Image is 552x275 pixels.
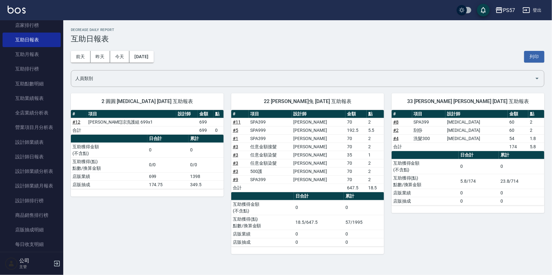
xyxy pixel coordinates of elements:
[3,18,61,33] a: 店家排行榜
[345,167,367,175] td: 70
[367,184,384,192] td: 18.5
[249,167,292,175] td: 500護
[71,34,544,43] h3: 互助日報表
[110,51,130,63] button: 今天
[367,134,384,143] td: 2
[392,151,544,205] table: a dense table
[528,134,544,143] td: 1.8
[189,180,224,189] td: 349.5
[499,151,544,159] th: 累計
[367,110,384,118] th: 點
[87,118,176,126] td: [PERSON_NAME]涼洗護組 699x1
[345,143,367,151] td: 70
[3,193,61,208] a: 設計師排行榜
[445,110,508,118] th: 設計師
[345,126,367,134] td: 192.5
[393,128,399,133] a: #2
[3,33,61,47] a: 互助日報表
[528,126,544,134] td: 2
[367,159,384,167] td: 2
[147,157,189,172] td: 0/0
[71,180,147,189] td: 店販抽成
[3,91,61,106] a: 互助業績報表
[189,135,224,143] th: 累計
[392,143,412,151] td: 合計
[344,192,384,200] th: 累計
[249,175,292,184] td: SPA399
[508,143,528,151] td: 174
[508,126,528,134] td: 60
[231,238,294,246] td: 店販抽成
[3,62,61,76] a: 互助排行榜
[508,118,528,126] td: 60
[345,175,367,184] td: 70
[71,28,544,32] h2: Decrease Daily Report
[459,159,499,174] td: 0
[367,175,384,184] td: 2
[292,151,346,159] td: [PERSON_NAME]
[345,134,367,143] td: 70
[528,143,544,151] td: 5.8
[445,134,508,143] td: [MEDICAL_DATA]
[445,126,508,134] td: [MEDICAL_DATA]
[493,4,518,17] button: PS57
[147,135,189,143] th: 日合計
[345,110,367,118] th: 金額
[176,110,198,118] th: 設計師
[71,110,224,135] table: a dense table
[3,164,61,179] a: 設計師業績分析表
[459,197,499,205] td: 0
[87,110,176,118] th: 項目
[214,126,224,134] td: 0
[399,98,537,105] span: 33 [PERSON_NAME] [PERSON_NAME] [DATE] 互助報表
[292,159,346,167] td: [PERSON_NAME]
[233,161,238,166] a: #3
[249,151,292,159] td: 任意金額染髮
[294,200,344,215] td: 0
[249,118,292,126] td: SPA399
[233,169,238,174] a: #3
[3,47,61,62] a: 互助月報表
[392,197,459,205] td: 店販抽成
[344,200,384,215] td: 0
[3,179,61,193] a: 設計師業績月報表
[19,258,52,264] h5: 公司
[233,144,238,149] a: #3
[3,252,61,266] a: 收支分類明細表
[345,184,367,192] td: 647.5
[294,192,344,200] th: 日合計
[345,159,367,167] td: 70
[508,134,528,143] td: 54
[3,120,61,135] a: 營業項目月分析表
[344,230,384,238] td: 0
[231,184,249,192] td: 合計
[71,110,87,118] th: #
[71,51,90,63] button: 前天
[233,136,238,141] a: #1
[198,110,214,118] th: 金額
[3,135,61,150] a: 設計師業績表
[189,157,224,172] td: 0/0
[249,110,292,118] th: 項目
[345,151,367,159] td: 35
[412,134,446,143] td: 洗髮300
[367,126,384,134] td: 5.5
[499,174,544,189] td: 23.8/714
[90,51,110,63] button: 昨天
[292,126,346,134] td: [PERSON_NAME]
[3,150,61,164] a: 設計師日報表
[231,215,294,230] td: 互助獲得(點) 點數/換算金額
[3,76,61,91] a: 互助點數明細
[292,175,346,184] td: [PERSON_NAME]
[499,197,544,205] td: 0
[345,118,367,126] td: 70
[233,119,241,125] a: #11
[292,143,346,151] td: [PERSON_NAME]
[147,143,189,157] td: 0
[129,51,153,63] button: [DATE]
[392,189,459,197] td: 店販業績
[71,157,147,172] td: 互助獲得(點) 點數/換算金額
[532,73,542,83] button: Open
[367,151,384,159] td: 1
[71,143,147,157] td: 互助獲得金額 (不含點)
